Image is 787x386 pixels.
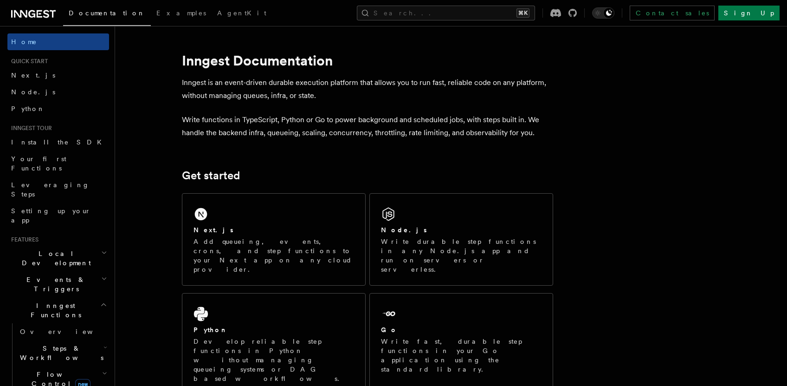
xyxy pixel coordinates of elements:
[7,150,109,177] a: Your first Functions
[63,3,151,26] a: Documentation
[194,337,354,383] p: Develop reliable step functions in Python without managing queueing systems or DAG based workflows.
[194,237,354,274] p: Add queueing, events, crons, and step functions to your Next app on any cloud provider.
[11,155,66,172] span: Your first Functions
[7,236,39,243] span: Features
[182,52,553,69] h1: Inngest Documentation
[369,193,553,286] a: Node.jsWrite durable step functions in any Node.js app and run on servers or serverless.
[7,245,109,271] button: Local Development
[7,33,109,50] a: Home
[592,7,614,19] button: Toggle dark mode
[182,76,553,102] p: Inngest is an event-driven durable execution platform that allows you to run fast, reliable code ...
[7,58,48,65] span: Quick start
[7,297,109,323] button: Inngest Functions
[20,328,116,335] span: Overview
[7,134,109,150] a: Install the SDK
[7,271,109,297] button: Events & Triggers
[11,207,91,224] span: Setting up your app
[156,9,206,17] span: Examples
[69,9,145,17] span: Documentation
[516,8,529,18] kbd: ⌘K
[7,67,109,84] a: Next.js
[7,301,100,320] span: Inngest Functions
[7,203,109,229] a: Setting up your app
[182,113,553,139] p: Write functions in TypeScript, Python or Go to power background and scheduled jobs, with steps bu...
[11,72,55,79] span: Next.js
[11,181,90,198] span: Leveraging Steps
[381,325,398,334] h2: Go
[11,105,45,112] span: Python
[7,275,101,294] span: Events & Triggers
[16,323,109,340] a: Overview
[7,124,52,132] span: Inngest tour
[182,169,240,182] a: Get started
[357,6,535,20] button: Search...⌘K
[212,3,272,25] a: AgentKit
[11,138,107,146] span: Install the SDK
[718,6,780,20] a: Sign Up
[7,84,109,100] a: Node.js
[16,340,109,366] button: Steps & Workflows
[11,88,55,96] span: Node.js
[7,249,101,268] span: Local Development
[194,225,233,235] h2: Next.js
[11,37,37,46] span: Home
[182,193,366,286] a: Next.jsAdd queueing, events, crons, and step functions to your Next app on any cloud provider.
[16,344,103,362] span: Steps & Workflows
[381,225,427,235] h2: Node.js
[630,6,715,20] a: Contact sales
[194,325,228,334] h2: Python
[217,9,266,17] span: AgentKit
[381,237,542,274] p: Write durable step functions in any Node.js app and run on servers or serverless.
[381,337,542,374] p: Write fast, durable step functions in your Go application using the standard library.
[7,100,109,117] a: Python
[151,3,212,25] a: Examples
[7,177,109,203] a: Leveraging Steps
